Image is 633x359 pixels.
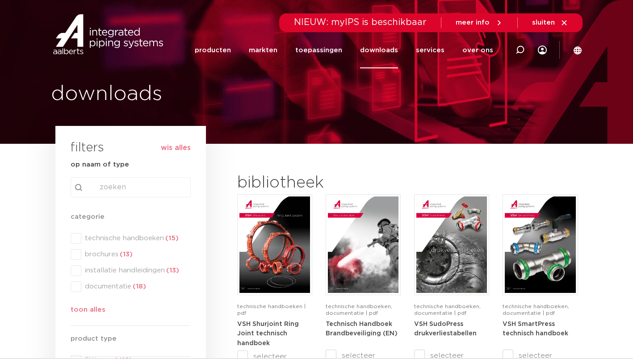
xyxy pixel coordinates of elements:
[195,32,493,68] nav: Menu
[503,321,568,337] a: VSH SmartPress technisch handboek
[51,80,312,109] h1: downloads
[416,32,444,68] a: services
[249,32,277,68] a: markten
[538,32,547,68] div: my IPS
[532,19,555,26] span: sluiten
[532,19,568,27] a: sluiten
[195,32,231,68] a: producten
[462,32,493,68] a: over ons
[237,304,306,316] span: technische handboeken | pdf
[239,196,310,293] img: VSH-Shurjoint-RJ_A4TM_5011380_2025_1.1_EN-pdf.jpg
[237,321,299,346] a: VSH Shurjoint Ring Joint technisch handboek
[416,196,487,293] img: VSH-SudoPress_A4PLT_5007706_2024-2.0_NL-pdf.jpg
[414,321,477,337] a: VSH SudoPress drukverliestabellen
[326,321,398,337] a: Technisch Handboek Brandbeveiliging (EN)
[326,304,392,316] span: technische handboeken, documentatie | pdf
[360,32,398,68] a: downloads
[503,304,569,316] span: technische handboeken, documentatie | pdf
[71,138,104,159] h3: filters
[456,19,490,26] span: meer info
[71,161,129,168] strong: op naam of type
[237,172,396,194] h2: bibliotheek
[505,196,575,293] img: VSH-SmartPress_A4TM_5009301_2023_2.0-EN-pdf.jpg
[295,32,342,68] a: toepassingen
[328,196,398,293] img: FireProtection_A4TM_5007915_2025_2.0_EN-pdf.jpg
[294,18,427,27] span: NIEUW: myIPS is beschikbaar
[456,19,503,27] a: meer info
[414,304,481,316] span: technische handboeken, documentatie | pdf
